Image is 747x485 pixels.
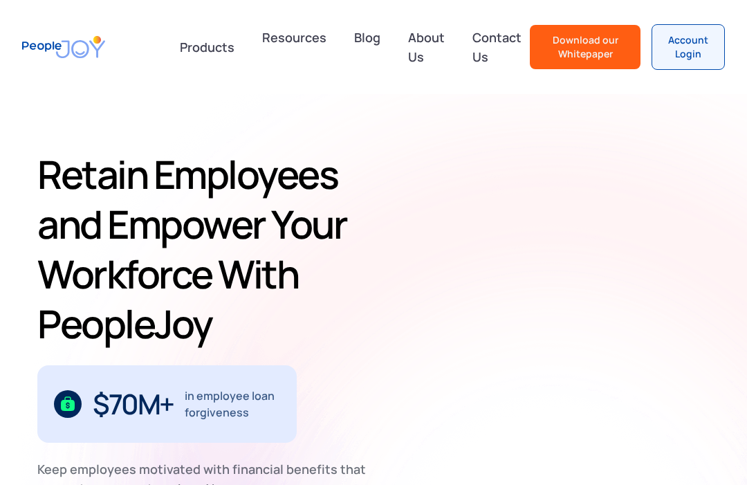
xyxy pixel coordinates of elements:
[172,33,243,61] div: Products
[22,27,105,66] a: home
[530,25,640,69] a: Download our Whitepaper
[93,393,174,415] div: $70M+
[37,149,378,349] h1: Retain Employees and Empower Your Workforce With PeopleJoy
[37,365,297,443] div: 1 / 3
[464,22,530,72] a: Contact Us
[185,387,281,421] div: in employee loan forgiveness
[652,24,725,70] a: Account Login
[663,33,713,61] div: Account Login
[541,33,629,61] div: Download our Whitepaper
[400,22,453,72] a: About Us
[254,22,335,72] a: Resources
[346,22,389,72] a: Blog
